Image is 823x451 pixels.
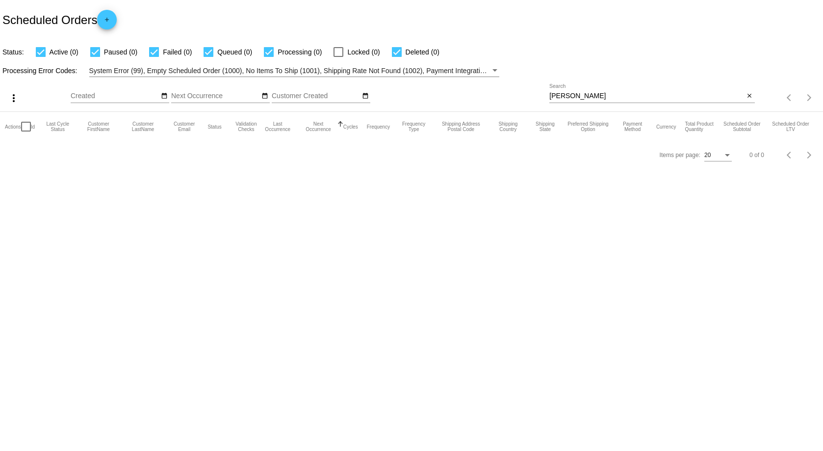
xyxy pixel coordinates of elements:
[163,46,192,58] span: Failed (0)
[161,92,168,100] mat-icon: date_range
[5,112,21,141] mat-header-cell: Actions
[549,92,744,100] input: Search
[171,92,259,100] input: Next Occurrence
[437,121,484,132] button: Change sorting for ShippingPostcode
[101,16,113,28] mat-icon: add
[746,92,753,100] mat-icon: close
[261,92,268,100] mat-icon: date_range
[125,121,160,132] button: Change sorting for CustomerLastName
[772,121,809,132] button: Change sorting for LifetimeValue
[656,124,676,130] button: Change sorting for CurrencyIso
[262,121,293,132] button: Change sorting for LastOccurrenceUtc
[745,91,755,102] button: Clear
[2,48,24,56] span: Status:
[207,124,221,130] button: Change sorting for Status
[44,121,72,132] button: Change sorting for LastProcessingCycleId
[347,46,380,58] span: Locked (0)
[749,152,764,159] div: 0 of 0
[362,92,369,100] mat-icon: date_range
[2,10,117,29] h2: Scheduled Orders
[799,88,819,107] button: Next page
[704,152,711,159] span: 20
[170,121,199,132] button: Change sorting for CustomerEmail
[278,46,322,58] span: Processing (0)
[406,46,439,58] span: Deleted (0)
[685,112,720,141] mat-header-cell: Total Product Quantity
[50,46,78,58] span: Active (0)
[302,121,334,132] button: Change sorting for NextOccurrenceUtc
[493,121,523,132] button: Change sorting for ShippingCountry
[532,121,558,132] button: Change sorting for ShippingState
[217,46,252,58] span: Queued (0)
[104,46,137,58] span: Paused (0)
[720,121,763,132] button: Change sorting for Subtotal
[343,124,358,130] button: Change sorting for Cycles
[231,112,262,141] mat-header-cell: Validation Checks
[367,124,390,130] button: Change sorting for Frequency
[71,92,159,100] input: Created
[704,152,732,159] mat-select: Items per page:
[399,121,429,132] button: Change sorting for FrequencyType
[31,124,35,130] button: Change sorting for Id
[80,121,116,132] button: Change sorting for CustomerFirstName
[617,121,647,132] button: Change sorting for PaymentMethod.Type
[89,65,500,77] mat-select: Filter by Processing Error Codes
[8,92,20,104] mat-icon: more_vert
[780,145,799,165] button: Previous page
[272,92,360,100] input: Customer Created
[799,145,819,165] button: Next page
[660,152,700,159] div: Items per page:
[780,88,799,107] button: Previous page
[567,121,609,132] button: Change sorting for PreferredShippingOption
[2,67,77,75] span: Processing Error Codes:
